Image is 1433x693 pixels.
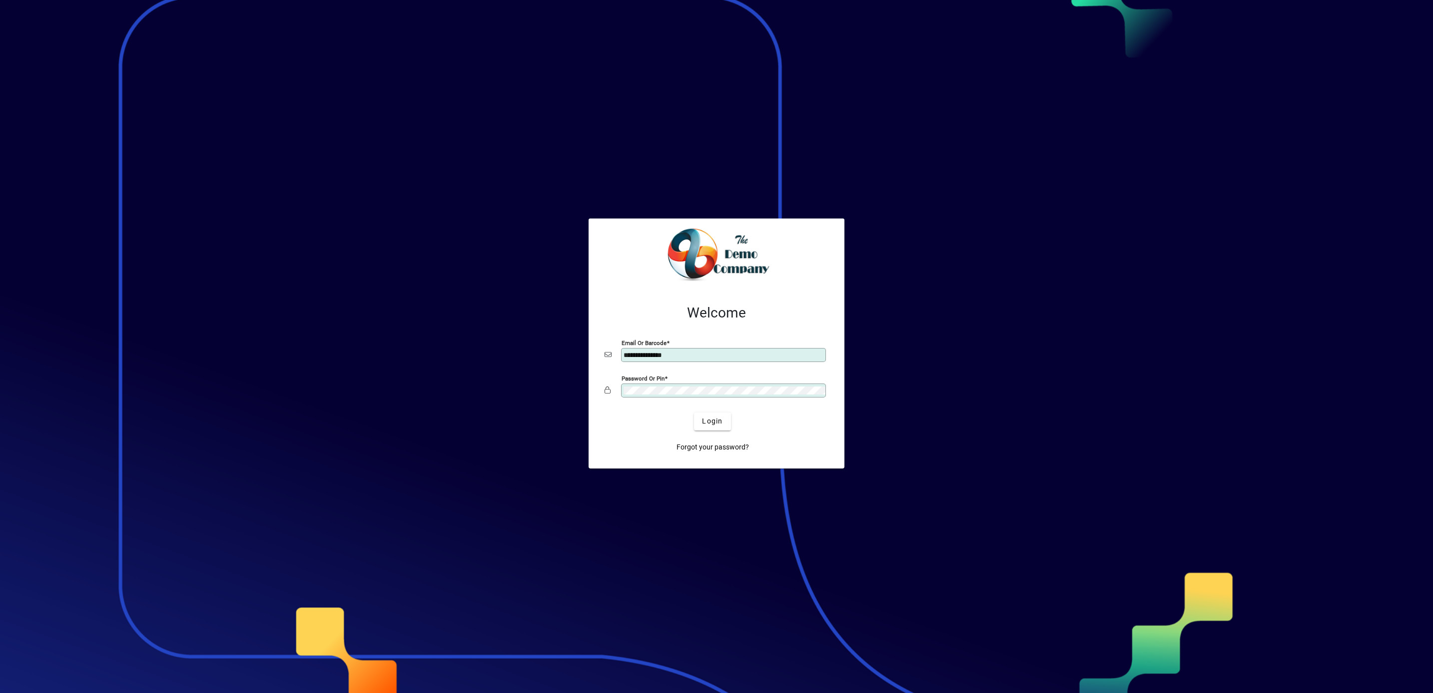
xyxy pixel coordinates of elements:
[605,304,828,321] h2: Welcome
[694,412,730,430] button: Login
[622,374,665,381] mat-label: Password or Pin
[702,416,722,426] span: Login
[673,438,753,456] a: Forgot your password?
[677,442,749,452] span: Forgot your password?
[622,339,667,346] mat-label: Email or Barcode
